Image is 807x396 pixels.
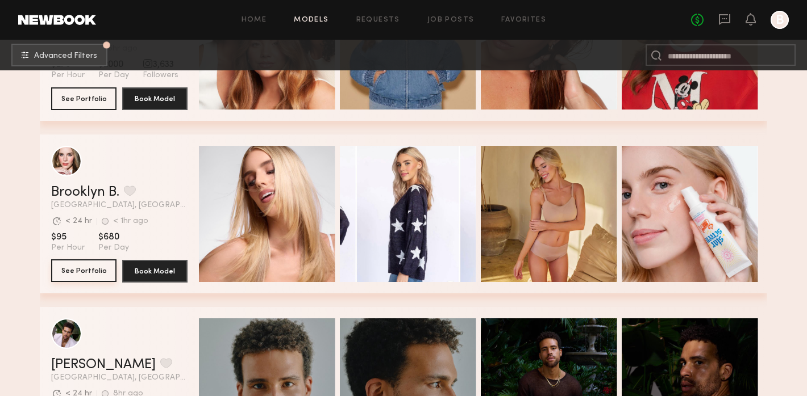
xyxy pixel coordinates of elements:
button: Advanced Filters [11,44,107,66]
span: [GEOGRAPHIC_DATA], [GEOGRAPHIC_DATA] [51,201,188,209]
span: Per Hour [51,70,85,81]
a: See Portfolio [51,260,117,283]
a: B [771,11,789,29]
span: $680 [98,231,129,243]
button: See Portfolio [51,87,117,110]
span: Advanced Filters [34,52,97,60]
span: [GEOGRAPHIC_DATA], [GEOGRAPHIC_DATA] [51,374,188,382]
a: Models [294,16,328,24]
a: Favorites [501,16,546,24]
a: [PERSON_NAME] [51,358,156,372]
div: < 24 hr [65,217,92,225]
button: Book Model [122,87,188,110]
a: Requests [356,16,400,24]
span: Per Day [98,70,129,81]
a: Job Posts [427,16,475,24]
span: Per Day [98,243,129,253]
button: Book Model [122,260,188,283]
span: Followers [143,70,178,81]
button: See Portfolio [51,259,117,282]
span: $95 [51,231,85,243]
span: Per Hour [51,243,85,253]
a: Home [242,16,267,24]
a: Brooklyn B. [51,186,119,199]
div: < 1hr ago [113,217,148,225]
